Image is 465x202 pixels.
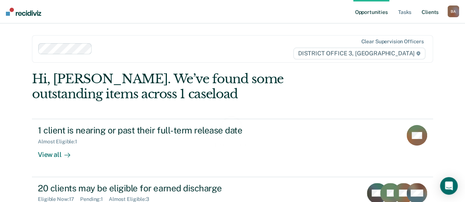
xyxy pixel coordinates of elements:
[6,8,41,16] img: Recidiviz
[361,38,423,45] div: Clear supervision officers
[447,5,459,17] button: BA
[215,142,250,148] div: Loading data...
[447,5,459,17] div: B A
[440,177,458,195] div: Open Intercom Messenger
[293,48,425,59] span: DISTRICT OFFICE 3, [GEOGRAPHIC_DATA]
